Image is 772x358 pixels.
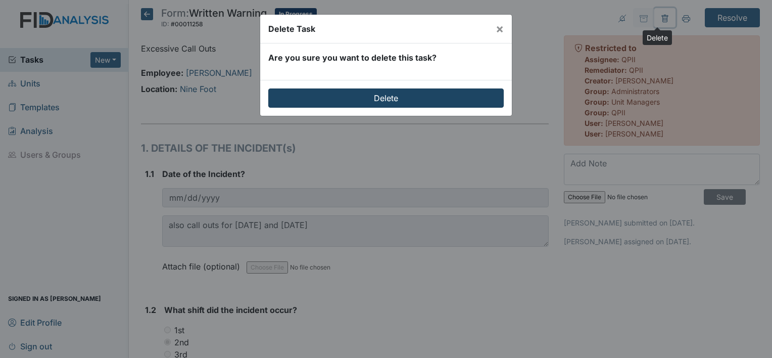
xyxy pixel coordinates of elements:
[268,88,504,108] input: Delete
[268,23,315,35] div: Delete Task
[643,30,672,45] div: Delete
[488,15,512,43] button: Close
[496,21,504,36] span: ×
[268,53,437,63] strong: Are you sure you want to delete this task?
